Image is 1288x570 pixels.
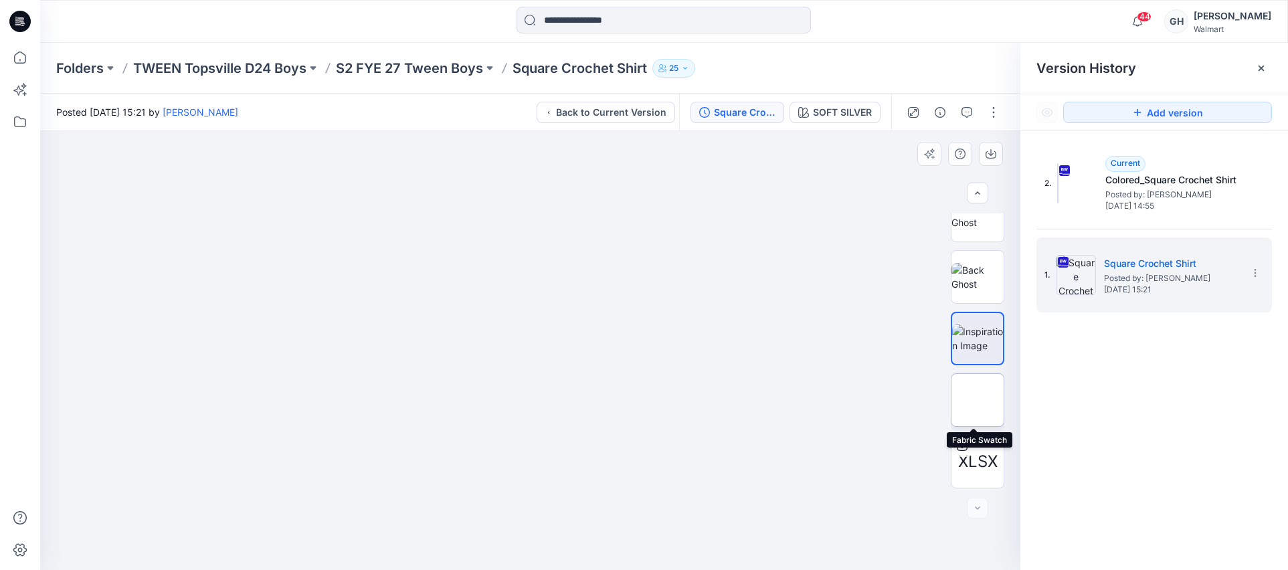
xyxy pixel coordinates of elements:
span: 44 [1137,11,1152,22]
span: XLSX [958,450,998,474]
div: SOFT SILVER [813,105,872,120]
span: [DATE] 14:55 [1105,201,1239,211]
span: [DATE] 15:21 [1104,285,1238,294]
img: Front Ghost [951,201,1004,229]
button: Add version [1063,102,1272,123]
button: Square Crochet Shirt [691,102,784,123]
span: Posted by: Gwen Hine [1105,188,1239,201]
div: Square Crochet Shirt [714,105,775,120]
span: 2. [1044,177,1052,189]
p: 25 [669,61,678,76]
a: [PERSON_NAME] [163,106,238,118]
div: GH [1164,9,1188,33]
p: Square Crochet Shirt [513,59,647,78]
span: Posted [DATE] 15:21 by [56,105,238,119]
button: Back to Current Version [537,102,675,123]
img: Colored_Square Crochet Shirt [1057,163,1059,203]
h5: Square Crochet Shirt [1104,256,1238,272]
button: 25 [652,59,695,78]
button: Show Hidden Versions [1036,102,1058,123]
div: [PERSON_NAME] [1194,8,1271,24]
a: S2 FYE 27 Tween Boys [336,59,483,78]
span: 1. [1044,269,1050,281]
div: Walmart [1194,24,1271,34]
button: Details [929,102,951,123]
span: Version History [1036,60,1136,76]
img: Back Ghost [951,263,1004,291]
span: Posted by: Gwen Hine [1104,272,1238,285]
img: Inspiration Image [952,324,1003,353]
button: Close [1256,63,1267,74]
button: SOFT SILVER [790,102,881,123]
img: Square Crochet Shirt [1056,255,1096,295]
h5: Colored_Square Crochet Shirt [1105,172,1239,188]
a: Folders [56,59,104,78]
span: Current [1111,158,1140,168]
a: TWEEN Topsville D24 Boys [133,59,306,78]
